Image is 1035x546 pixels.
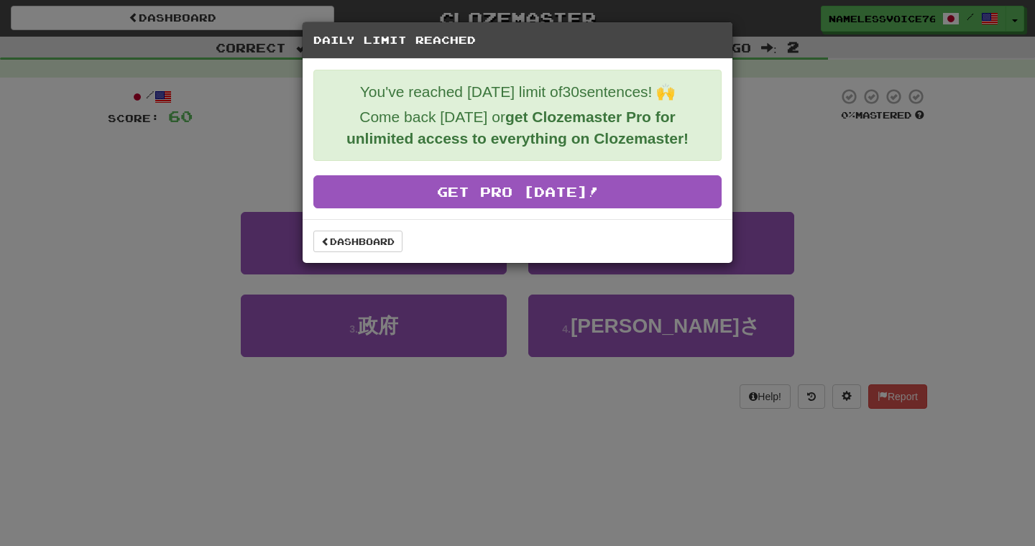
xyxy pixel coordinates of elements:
strong: get Clozemaster Pro for unlimited access to everything on Clozemaster! [346,108,689,147]
p: Come back [DATE] or [325,106,710,149]
a: Dashboard [313,231,402,252]
p: You've reached [DATE] limit of 30 sentences! 🙌 [325,81,710,103]
a: Get Pro [DATE]! [313,175,722,208]
h5: Daily Limit Reached [313,33,722,47]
